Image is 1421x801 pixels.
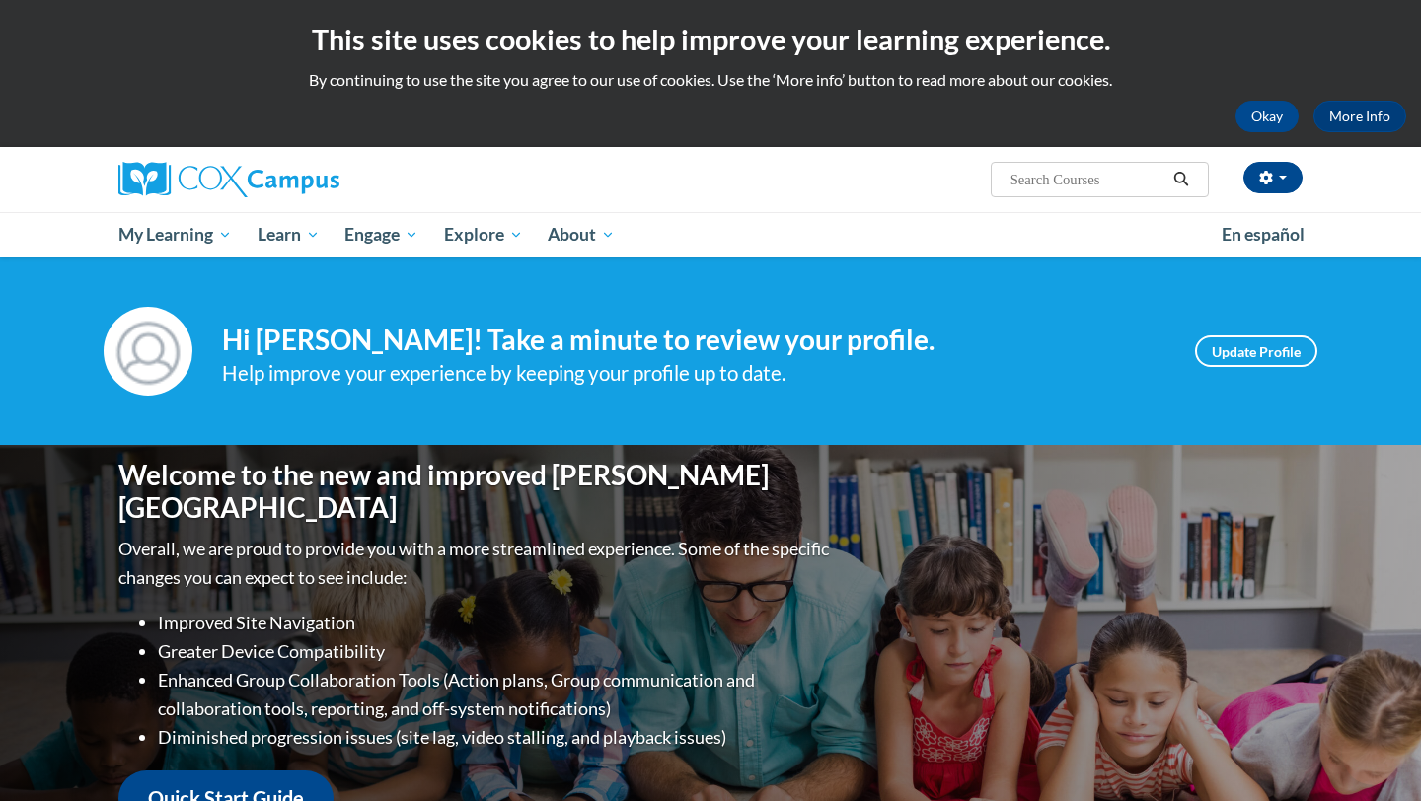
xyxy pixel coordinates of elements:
[158,666,834,723] li: Enhanced Group Collaboration Tools (Action plans, Group communication and collaboration tools, re...
[118,162,493,197] a: Cox Campus
[1009,168,1166,191] input: Search Courses
[344,223,418,247] span: Engage
[89,212,1332,257] div: Main menu
[15,20,1406,59] h2: This site uses cookies to help improve your learning experience.
[106,212,245,257] a: My Learning
[444,223,523,247] span: Explore
[104,307,192,396] img: Profile Image
[548,223,615,247] span: About
[158,723,834,752] li: Diminished progression issues (site lag, video stalling, and playback issues)
[118,223,232,247] span: My Learning
[1342,722,1405,785] iframe: Button to launch messaging window
[1313,101,1406,132] a: More Info
[1235,101,1299,132] button: Okay
[15,69,1406,91] p: By continuing to use the site you agree to our use of cookies. Use the ‘More info’ button to read...
[118,162,339,197] img: Cox Campus
[118,459,834,525] h1: Welcome to the new and improved [PERSON_NAME][GEOGRAPHIC_DATA]
[118,535,834,592] p: Overall, we are proud to provide you with a more streamlined experience. Some of the specific cha...
[158,609,834,637] li: Improved Site Navigation
[158,637,834,666] li: Greater Device Compatibility
[1243,162,1303,193] button: Account Settings
[1195,335,1317,367] a: Update Profile
[431,212,536,257] a: Explore
[1209,214,1317,255] a: En español
[332,212,431,257] a: Engage
[245,212,333,257] a: Learn
[1166,168,1196,191] button: Search
[222,324,1165,357] h4: Hi [PERSON_NAME]! Take a minute to review your profile.
[536,212,629,257] a: About
[258,223,320,247] span: Learn
[222,357,1165,390] div: Help improve your experience by keeping your profile up to date.
[1222,224,1305,245] span: En español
